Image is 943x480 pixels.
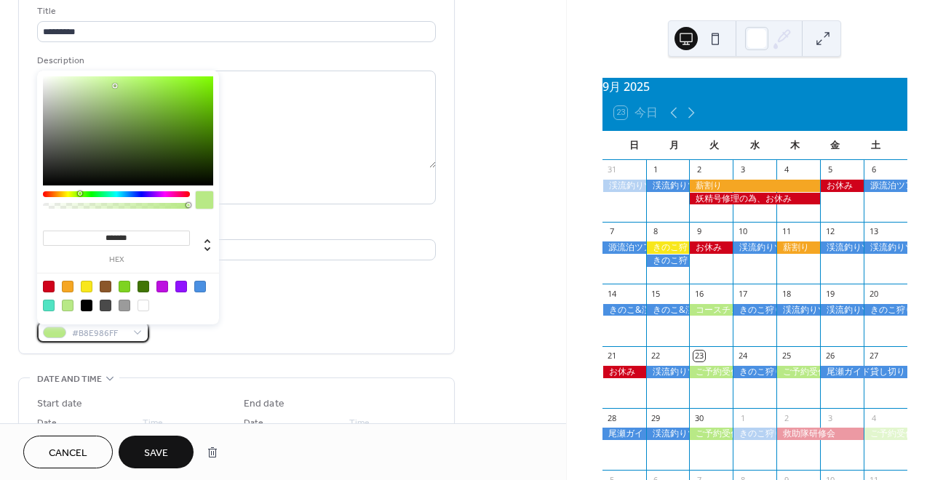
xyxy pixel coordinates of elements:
div: #50E3C2 [43,300,55,311]
div: 渓流釣りツアー開催決定（空き有り、上コース予定） [646,180,690,192]
div: 21 [607,351,618,361]
div: ご予約受付中 [864,428,907,440]
div: 渓流釣りツアー開催決定（空きあり） [820,241,864,254]
div: 2 [781,412,792,423]
div: 渓流釣りツアー開催決定（空き有り、特上コース予定） [776,304,820,316]
div: 31 [607,164,618,175]
button: Cancel [23,436,113,468]
div: 1 [737,412,748,423]
div: きのこ狩りツアー開催決定（残り１席） [646,255,690,267]
div: 4 [868,412,879,423]
div: きのこ狩りツアー開催決定（残り１席、舞茸コース予定） [733,366,776,378]
span: Save [144,446,168,461]
div: ご予約受付中 [776,366,820,378]
div: 救助隊研修会 [776,428,864,440]
div: 土 [856,131,896,160]
div: 9月 2025 [602,78,907,95]
div: 尾瀬ガイド貸し切り [820,366,907,378]
div: 2 [693,164,704,175]
div: 7 [607,226,618,237]
div: きのこ&渓流釣りツアー開催決定（空きあり、特上コース、リピーター様限定） [646,304,690,316]
div: 薪割り [776,241,820,254]
div: Location [37,222,433,237]
div: 薪割り [689,180,820,192]
div: 1 [650,164,661,175]
div: #FFFFFF [138,300,149,311]
div: 3 [737,164,748,175]
div: #F5A623 [62,281,73,292]
span: Date and time [37,372,102,387]
div: 23 [693,351,704,361]
div: きのこ狩りツアー開催決定（残り1席、松茸コースリピーター様限定） [864,304,907,316]
div: #9013FE [175,281,187,292]
div: きのこ狩りツアー開催決定（リピーター様限定、残り１席） [733,428,776,440]
div: 月 [654,131,694,160]
div: 14 [607,288,618,299]
div: #4A4A4A [100,300,111,311]
div: お休み [689,241,733,254]
div: 水 [735,131,775,160]
span: Time [349,415,370,431]
button: Save [119,436,194,468]
span: Cancel [49,446,87,461]
div: 源流泊ツアー開催決定（空き有り） [864,180,907,192]
div: Start date [37,396,82,412]
div: 5 [824,164,835,175]
div: きのこ狩りツアースタート [646,241,690,254]
div: 渓流釣りツアー開催決定（空き有り、特上コース） [602,180,646,192]
div: 24 [737,351,748,361]
div: 木 [775,131,815,160]
div: Description [37,53,433,68]
div: 30 [693,412,704,423]
div: 4 [781,164,792,175]
div: 10 [737,226,748,237]
div: #4A90E2 [194,281,206,292]
span: #B8E986FF [72,326,126,341]
div: 金 [815,131,855,160]
div: 22 [650,351,661,361]
div: 日 [614,131,654,160]
div: お休み [820,180,864,192]
label: hex [43,256,190,264]
div: 渓流釣りツアー開催決定（空き有り、上コース以上） [864,241,907,254]
div: #BD10E0 [156,281,168,292]
div: 渓流釣りツアー開催決定（空き有り） [733,241,776,254]
div: ご予約受付中 [689,366,733,378]
div: #000000 [81,300,92,311]
div: 渓流釣りツアー開催決定（空き有り、上コース以上） [820,304,864,316]
div: #7ED321 [119,281,130,292]
div: 3 [824,412,835,423]
div: 源流泊ツアー開催決定（空き有り） [602,241,646,254]
div: 16 [693,288,704,299]
div: #8B572A [100,281,111,292]
div: きのこ&渓流釣りツアー開催決定（空き有り、特上コース、リピータ様限定） [602,304,646,316]
div: 火 [694,131,734,160]
span: Date [37,415,57,431]
div: 17 [737,288,748,299]
div: 9 [693,226,704,237]
div: 妖精号修理の為、お休み [689,193,820,205]
div: 尾瀬ガイド貸し切り [602,428,646,440]
div: 12 [824,226,835,237]
div: コースチェック [689,304,733,316]
div: 渓流釣りツアー開催決定（空きあり） [646,366,690,378]
div: #D0021B [43,281,55,292]
div: End date [244,396,285,412]
div: きのこ狩りツアー開催決定（空きあり） [733,304,776,316]
span: Date [244,415,263,431]
div: 25 [781,351,792,361]
div: 渓流釣りツアー開催決定（残り1席、福島県予定） [646,428,690,440]
div: お休み [602,366,646,378]
span: Time [143,415,163,431]
div: 6 [868,164,879,175]
div: 26 [824,351,835,361]
div: 28 [607,412,618,423]
div: #9B9B9B [119,300,130,311]
div: #417505 [138,281,149,292]
div: 13 [868,226,879,237]
div: 27 [868,351,879,361]
div: ご予約受付中 [689,428,733,440]
div: 29 [650,412,661,423]
div: 8 [650,226,661,237]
